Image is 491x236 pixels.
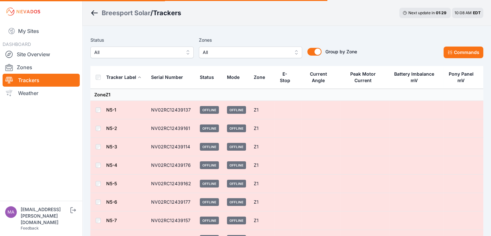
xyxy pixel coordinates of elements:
[106,74,136,80] div: Tracker Label
[147,193,196,211] td: NV02RC12439177
[3,23,80,39] a: My Sites
[227,143,246,151] span: Offline
[473,10,481,15] span: EDT
[102,8,150,17] a: Breesport Solar
[90,36,194,44] label: Status
[200,217,219,224] span: Offline
[344,71,381,84] div: Peak Motor Current
[250,138,274,156] td: Z1
[254,70,270,85] button: Zone
[344,66,385,88] button: Peak Motor Current
[408,10,435,15] span: Next update in
[106,125,117,131] a: N5-2
[3,48,80,61] a: Site Overview
[3,61,80,74] a: Zones
[90,89,483,101] td: Zone Z1
[106,162,117,168] a: N5-4
[106,218,117,223] a: N5-7
[90,47,194,58] button: All
[250,101,274,119] td: Z1
[147,138,196,156] td: NV02RC12439114
[227,198,246,206] span: Offline
[200,124,219,132] span: Offline
[250,211,274,230] td: Z1
[5,6,41,17] img: Nevados
[250,119,274,138] td: Z1
[227,106,246,114] span: Offline
[227,70,245,85] button: Mode
[227,217,246,224] span: Offline
[106,181,117,186] a: N5-5
[147,119,196,138] td: NV02RC12439161
[305,71,332,84] div: Current Angle
[106,144,117,149] a: N5-3
[444,47,483,58] button: Commands
[200,143,219,151] span: Offline
[199,36,302,44] label: Zones
[153,8,181,17] h3: Trackers
[199,47,302,58] button: All
[150,8,153,17] span: /
[250,175,274,193] td: Z1
[151,70,188,85] button: Serial Number
[278,66,297,88] button: E-Stop
[278,71,292,84] div: E-Stop
[200,161,219,169] span: Offline
[305,66,337,88] button: Current Angle
[200,198,219,206] span: Offline
[200,180,219,188] span: Offline
[254,74,265,80] div: Zone
[106,199,117,205] a: N5-6
[147,211,196,230] td: NV02RC12439157
[436,10,447,16] div: 01 : 29
[325,49,357,54] span: Group by Zone
[147,175,196,193] td: NV02RC12439162
[200,74,214,80] div: Status
[3,41,31,47] span: DASHBOARD
[5,206,17,218] img: matt.hauck@greensparksolar.com
[106,70,141,85] button: Tracker Label
[227,180,246,188] span: Offline
[394,71,435,84] div: Battery Imbalance mV
[90,5,181,21] nav: Breadcrumb
[200,70,219,85] button: Status
[200,106,219,114] span: Offline
[3,74,80,87] a: Trackers
[147,156,196,175] td: NV02RC12439176
[394,66,440,88] button: Battery Imbalance mV
[21,206,69,226] div: [EMAIL_ADDRESS][PERSON_NAME][DOMAIN_NAME]
[447,71,475,84] div: Pony Panel mV
[227,161,246,169] span: Offline
[21,226,39,231] a: Feedback
[94,48,181,56] span: All
[106,107,116,113] a: N5-1
[3,87,80,100] a: Weather
[250,193,274,211] td: Z1
[455,10,472,15] span: 10:08 AM
[250,156,274,175] td: Z1
[227,124,246,132] span: Offline
[447,66,479,88] button: Pony Panel mV
[227,74,240,80] div: Mode
[151,74,183,80] div: Serial Number
[203,48,289,56] span: All
[147,101,196,119] td: NV02RC12439137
